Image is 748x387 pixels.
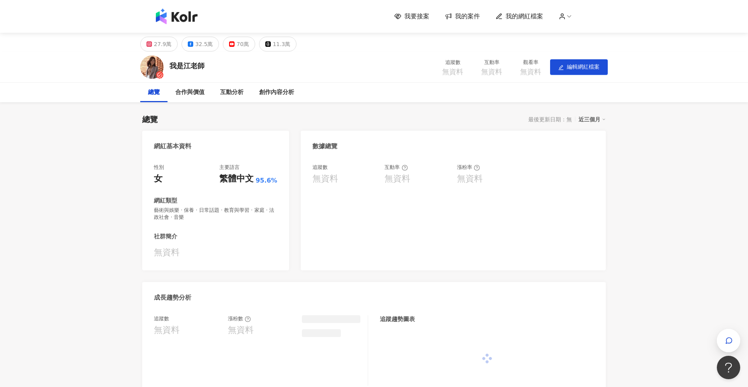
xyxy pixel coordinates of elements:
[457,173,483,185] div: 無資料
[175,88,205,97] div: 合作與價值
[550,59,608,75] button: edit編輯網紅檔案
[567,64,600,70] span: 編輯網紅檔案
[312,173,338,185] div: 無資料
[496,12,543,21] a: 我的網紅檔案
[219,164,240,171] div: 主要語言
[520,68,541,76] span: 無資料
[154,233,177,241] div: 社群簡介
[228,324,254,336] div: 無資料
[154,142,191,151] div: 網紅基本資料
[154,293,191,302] div: 成長趨勢分析
[312,164,328,171] div: 追蹤數
[438,59,467,66] div: 追蹤數
[457,164,480,171] div: 漲粉率
[154,39,171,50] div: 27.9萬
[154,315,169,322] div: 追蹤數
[140,37,178,51] button: 27.9萬
[385,164,408,171] div: 互動率
[154,164,164,171] div: 性別
[717,356,740,379] iframe: Help Scout Beacon - Open
[442,68,463,76] span: 無資料
[220,88,243,97] div: 互動分析
[182,37,219,51] button: 32.5萬
[380,315,415,323] div: 追蹤趨勢圖表
[154,207,277,221] span: 藝術與娛樂 · 保養 · 日常話題 · 教育與學習 · 家庭 · 法政社會 · 音樂
[256,176,277,185] span: 95.6%
[154,197,177,205] div: 網紅類型
[169,61,205,71] div: 我是江老師
[223,37,255,51] button: 70萬
[404,12,429,21] span: 我要接案
[506,12,543,21] span: 我的網紅檔案
[236,39,249,50] div: 70萬
[579,114,606,124] div: 近三個月
[312,142,337,151] div: 數據總覽
[154,247,277,259] div: 無資料
[516,59,545,66] div: 觀看率
[481,68,502,76] span: 無資料
[195,39,213,50] div: 32.5萬
[558,65,564,70] span: edit
[455,12,480,21] span: 我的案件
[394,12,429,21] a: 我要接案
[156,9,198,24] img: logo
[273,39,290,50] div: 11.3萬
[140,55,164,79] img: KOL Avatar
[154,324,180,336] div: 無資料
[228,315,251,322] div: 漲粉數
[259,88,294,97] div: 創作內容分析
[445,12,480,21] a: 我的案件
[219,173,254,185] div: 繁體中文
[259,37,296,51] button: 11.3萬
[148,88,160,97] div: 總覽
[142,114,158,125] div: 總覽
[528,116,572,122] div: 最後更新日期：無
[154,173,162,185] div: 女
[385,173,410,185] div: 無資料
[477,59,506,66] div: 互動率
